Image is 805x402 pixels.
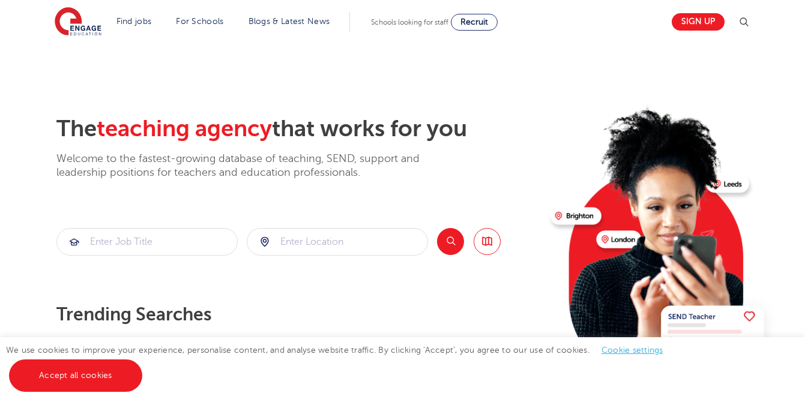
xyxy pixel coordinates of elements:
[97,116,272,142] span: teaching agency
[247,229,427,255] input: Submit
[247,228,428,256] div: Submit
[55,7,101,37] img: Engage Education
[56,115,541,143] h2: The that works for you
[176,17,223,26] a: For Schools
[451,14,498,31] a: Recruit
[249,17,330,26] a: Blogs & Latest News
[437,228,464,255] button: Search
[56,228,238,256] div: Submit
[6,346,675,380] span: We use cookies to improve your experience, personalise content, and analyse website traffic. By c...
[116,17,152,26] a: Find jobs
[672,13,725,31] a: Sign up
[601,346,663,355] a: Cookie settings
[9,359,142,392] a: Accept all cookies
[56,304,541,325] p: Trending searches
[460,17,488,26] span: Recruit
[57,229,237,255] input: Submit
[371,18,448,26] span: Schools looking for staff
[56,152,453,180] p: Welcome to the fastest-growing database of teaching, SEND, support and leadership positions for t...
